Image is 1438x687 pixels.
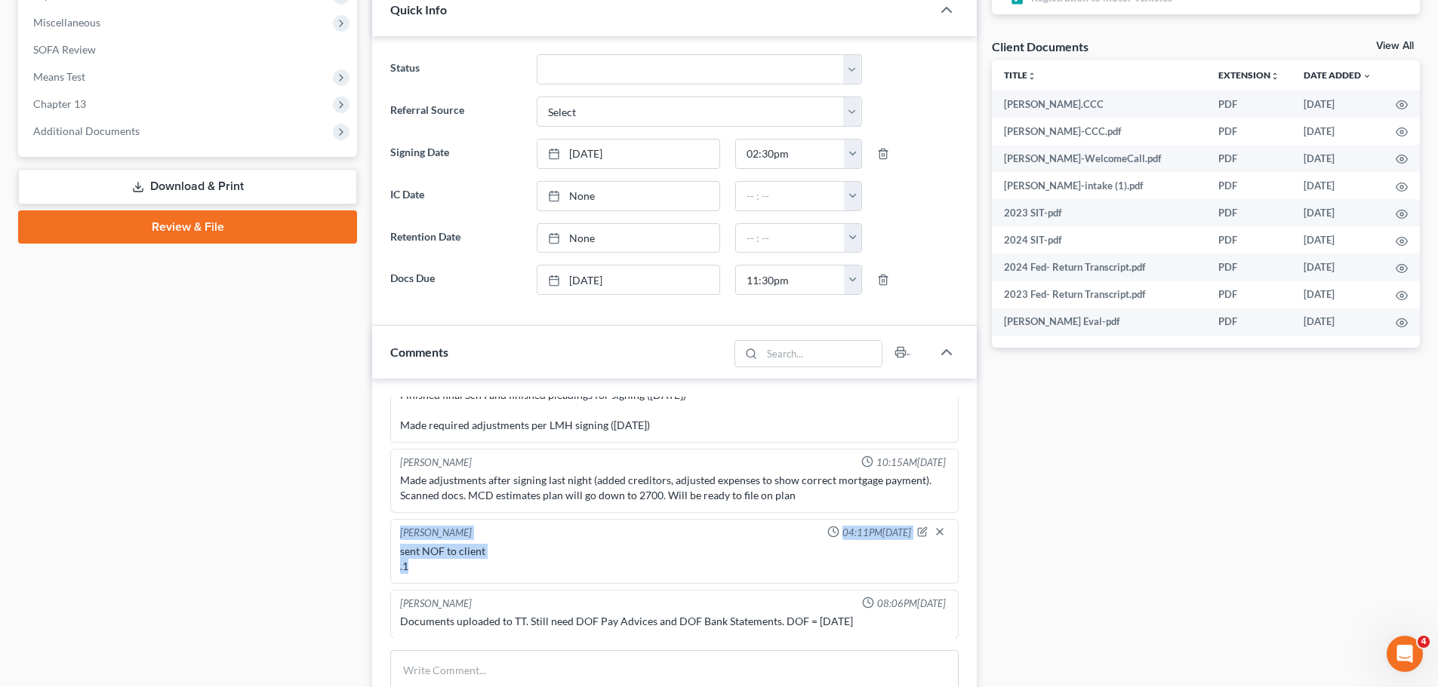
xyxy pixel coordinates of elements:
td: [DATE] [1292,199,1384,226]
i: unfold_more [1270,72,1279,81]
td: PDF [1206,90,1292,118]
span: 4 [1418,636,1430,648]
input: Search... [762,341,882,367]
span: Miscellaneous [33,16,100,29]
span: 08:06PM[DATE] [877,597,946,611]
td: [DATE] [1292,172,1384,199]
td: PDF [1206,199,1292,226]
td: 2024 SIT-pdf [992,226,1206,253]
td: PDF [1206,308,1292,336]
input: -- : -- [736,140,845,168]
td: [DATE] [1292,145,1384,172]
td: PDF [1206,226,1292,253]
i: unfold_more [1027,72,1036,81]
label: Signing Date [383,139,528,169]
div: [PERSON_NAME] [400,455,472,470]
a: Review & File [18,210,357,244]
label: Docs Due [383,265,528,295]
td: [PERSON_NAME] Eval-pdf [992,308,1206,336]
td: [PERSON_NAME].CCC [992,90,1206,118]
div: Documents uploaded to TT. Still need DOF Pay Advices and DOF Bank Statements. DOF = [DATE] [400,614,949,629]
a: [DATE] [537,140,719,168]
a: Titleunfold_more [1004,69,1036,81]
input: -- : -- [736,224,845,253]
input: -- : -- [736,182,845,210]
div: [PERSON_NAME] [400,526,472,541]
span: Quick Info [390,2,447,17]
td: [DATE] [1292,90,1384,118]
td: [DATE] [1292,226,1384,253]
iframe: Intercom live chat [1387,636,1423,672]
a: Date Added expand_more [1304,69,1372,81]
a: None [537,182,719,210]
div: Made adjustments after signing last night (added creditors, adjusted expenses to show correct mor... [400,473,949,503]
td: PDF [1206,281,1292,308]
td: PDF [1206,118,1292,145]
label: Status [383,54,528,84]
td: PDF [1206,172,1292,199]
td: [PERSON_NAME]-WelcomeCall.pdf [992,145,1206,172]
td: [DATE] [1292,253,1384,281]
a: View All [1376,41,1414,51]
td: 2023 Fed- Return Transcript.pdf [992,281,1206,308]
td: [DATE] [1292,308,1384,336]
td: PDF [1206,145,1292,172]
input: -- : -- [736,265,845,294]
td: 2024 Fed- Return Transcript.pdf [992,253,1206,281]
a: SOFA Review [21,36,357,63]
span: Means Test [33,70,85,83]
label: Retention Date [383,223,528,253]
span: Comments [390,345,448,359]
a: Download & Print [18,169,357,204]
a: Extensionunfold_more [1218,69,1279,81]
label: IC Date [383,181,528,211]
span: SOFA Review [33,43,96,56]
label: Referral Source [383,97,528,127]
a: None [537,224,719,253]
div: sent NOF to client .1 [400,544,949,574]
td: [DATE] [1292,118,1384,145]
i: expand_more [1363,72,1372,81]
span: 04:11PM[DATE] [842,526,911,540]
div: [PERSON_NAME] [400,597,472,611]
span: Additional Documents [33,124,140,137]
span: NADA estimate on your vehicles (we will pull for you) 2018 Infinity Q70 Base 35k miles + 2007 Che... [1031,13,1300,58]
div: Client Documents [992,38,1089,54]
td: PDF [1206,253,1292,281]
td: [PERSON_NAME]-CCC.pdf [992,118,1206,145]
td: [PERSON_NAME]-intake (1).pdf [992,172,1206,199]
div: Finished final Sch I and finished pleadings for signing ([DATE]) Made required adjustments per LM... [400,388,949,433]
td: [DATE] [1292,281,1384,308]
a: [DATE] [537,265,719,294]
td: 2023 SIT-pdf [992,199,1206,226]
span: Chapter 13 [33,97,86,110]
span: 10:15AM[DATE] [876,455,946,470]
